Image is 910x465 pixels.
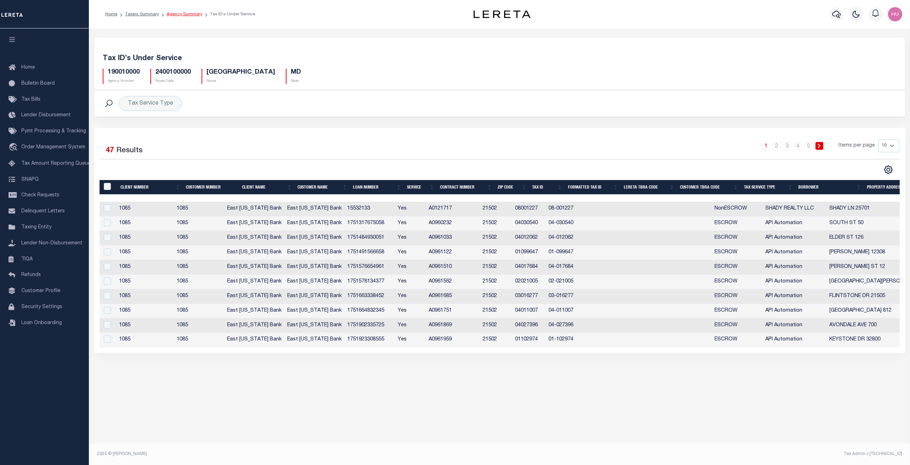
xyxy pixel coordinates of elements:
[546,304,598,318] td: 04-011007
[712,260,762,275] td: ESCROW
[21,241,82,246] span: Lender Non-Disbursement
[426,216,480,231] td: A0960232
[284,289,344,304] td: East [US_STATE] Bank
[155,69,191,76] h5: 2400100000
[21,273,41,278] span: Refunds
[284,216,344,231] td: East [US_STATE] Bank
[546,318,598,333] td: 04-027396
[480,289,512,304] td: 21502
[480,202,512,216] td: 21502
[224,216,284,231] td: East [US_STATE] Bank
[224,289,284,304] td: East [US_STATE] Bank
[426,318,480,333] td: A0961869
[512,318,546,333] td: 04027396
[125,12,159,16] a: Taxers Summary
[116,216,174,231] td: 1085
[395,216,426,231] td: Yes
[712,202,762,216] td: NonESCROW
[291,79,301,84] p: State
[395,231,426,245] td: Yes
[116,275,174,289] td: 1085
[174,333,224,347] td: 1085
[426,245,480,260] td: A0961122
[174,202,224,216] td: 1085
[762,318,826,333] td: API Automation
[291,69,301,76] h5: MD
[546,275,598,289] td: 02-021005
[426,275,480,289] td: A0961562
[395,275,426,289] td: Yes
[207,69,275,76] h5: [GEOGRAPHIC_DATA]
[116,260,174,275] td: 1085
[174,318,224,333] td: 1085
[888,7,902,21] img: svg+xml;base64,PHN2ZyB4bWxucz0iaHR0cDovL3d3dy53My5vcmcvMjAwMC9zdmciIHBvaW50ZXItZXZlbnRzPSJub25lIi...
[512,275,546,289] td: 02021005
[712,318,762,333] td: ESCROW
[106,147,114,154] span: 47
[426,333,480,347] td: A0961959
[103,54,896,63] h5: Tax ID’s Under Service
[712,275,762,289] td: ESCROW
[480,231,512,245] td: 21502
[344,333,395,347] td: 1751923308555
[21,305,62,310] span: Security Settings
[116,333,174,347] td: 1085
[395,304,426,318] td: Yes
[108,79,140,84] p: Agency Number
[344,304,395,318] td: 1751664832345
[224,202,284,216] td: East [US_STATE] Bank
[546,216,598,231] td: 04-030540
[21,145,85,150] span: Order Management System
[762,231,826,245] td: API Automation
[207,79,275,84] p: Name
[344,216,395,231] td: 1751317675058
[546,260,598,275] td: 04-017684
[712,216,762,231] td: ESCROW
[224,275,284,289] td: East [US_STATE] Bank
[480,318,512,333] td: 21502
[546,333,598,347] td: 01-102974
[495,180,529,195] th: Zip Code: activate to sort column ascending
[762,275,826,289] td: API Automation
[426,231,480,245] td: A0961033
[762,216,826,231] td: API Automation
[21,257,33,261] span: TIQA
[174,275,224,289] td: 1085
[773,142,781,150] a: 2
[284,202,344,216] td: East [US_STATE] Bank
[565,180,621,195] th: Formatted Tax ID: activate to sort column ascending
[118,180,183,195] th: Client Number: activate to sort column ascending
[546,245,598,260] td: 01-099647
[712,304,762,318] td: ESCROW
[344,318,395,333] td: 1751902335725
[512,245,546,260] td: 01099647
[284,260,344,275] td: East [US_STATE] Bank
[762,304,826,318] td: API Automation
[100,180,118,195] th: &nbsp;
[21,113,71,118] span: Lender Disbursement
[762,142,770,150] a: 1
[480,260,512,275] td: 21502
[805,142,813,150] a: 5
[224,318,284,333] td: East [US_STATE] Bank
[741,180,796,195] th: Tax Service Type: activate to sort column ascending
[174,260,224,275] td: 1085
[480,245,512,260] td: 21502
[350,180,404,195] th: Loan Number: activate to sort column ascending
[395,260,426,275] td: Yes
[546,202,598,216] td: 08-001227
[105,12,117,16] a: Home
[174,289,224,304] td: 1085
[839,142,875,150] span: Items per page
[426,304,480,318] td: A0961751
[116,231,174,245] td: 1085
[224,304,284,318] td: East [US_STATE] Bank
[295,180,350,195] th: Customer Name: activate to sort column ascending
[116,202,174,216] td: 1085
[712,245,762,260] td: ESCROW
[284,245,344,260] td: East [US_STATE] Bank
[224,245,284,260] td: East [US_STATE] Bank
[783,142,791,150] a: 3
[183,180,239,195] th: Customer Number
[512,202,546,216] td: 08001227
